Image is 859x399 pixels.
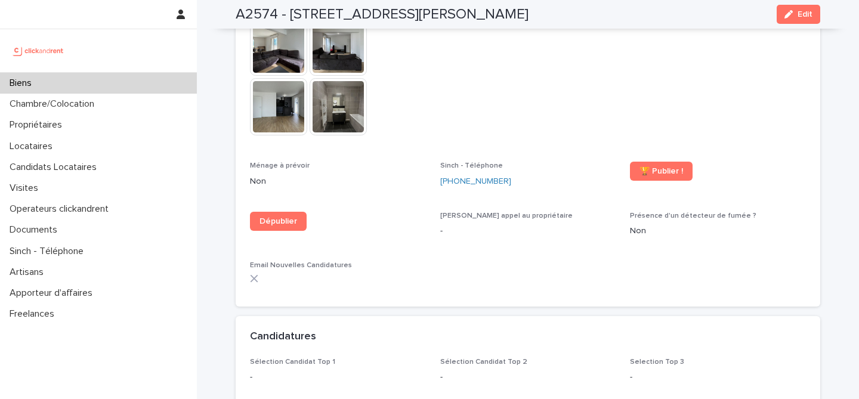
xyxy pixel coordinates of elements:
p: Candidats Locataires [5,162,106,173]
span: Email Nouvelles Candidatures [250,262,352,269]
span: Dépublier [259,217,297,225]
h2: A2574 - [STREET_ADDRESS][PERSON_NAME] [236,6,529,23]
a: 🏆 Publier ! [630,162,693,181]
span: Edit [798,10,812,18]
img: UCB0brd3T0yccxBKYDjQ [10,39,67,63]
p: - [440,225,616,237]
p: Non [630,225,806,237]
span: Sélection Candidat Top 2 [440,358,527,366]
button: Edit [777,5,820,24]
span: Sélection Candidat Top 1 [250,358,335,366]
p: - [250,371,426,383]
span: [PERSON_NAME] appel au propriétaire [440,212,573,219]
a: Dépublier [250,212,307,231]
span: 🏆 Publier ! [639,167,683,175]
span: Sinch - Téléphone [440,162,503,169]
p: - [440,371,616,383]
p: Sinch - Téléphone [5,246,93,257]
p: Chambre/Colocation [5,98,104,110]
p: Propriétaires [5,119,72,131]
a: [PHONE_NUMBER] [440,175,511,188]
p: Operateurs clickandrent [5,203,118,215]
p: Documents [5,224,67,236]
p: Non [250,175,426,188]
p: - [630,371,806,383]
span: Présence d'un détecteur de fumée ? [630,212,756,219]
p: Freelances [5,308,64,320]
p: Visites [5,183,48,194]
p: Apporteur d'affaires [5,287,102,299]
h2: Candidatures [250,330,316,344]
span: Ménage à prévoir [250,162,310,169]
span: Selection Top 3 [630,358,684,366]
p: Biens [5,78,41,89]
p: Artisans [5,267,53,278]
p: Locataires [5,141,62,152]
